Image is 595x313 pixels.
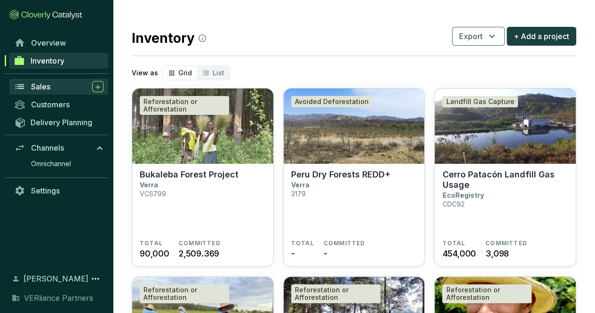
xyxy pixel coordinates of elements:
[435,88,576,164] img: Cerro Patacón Landfill Gas Usage
[291,247,295,260] span: -
[291,240,314,247] span: TOTAL
[132,88,274,267] a: Bukaleba Forest ProjectReforestation or AfforestationBukaleba Forest ProjectVerraVCS799TOTAL90,00...
[324,240,365,247] span: COMMITTED
[442,169,568,190] p: Cerro Patacón Landfill Gas Usage
[140,240,163,247] span: TOTAL
[213,69,224,77] span: List
[291,169,390,180] p: Peru Dry Forests REDD+
[140,247,169,260] span: 90,000
[132,88,273,164] img: Bukaleba Forest Project
[31,186,60,195] span: Settings
[283,88,425,267] a: Peru Dry Forests REDD+Avoided DeforestationPeru Dry Forests REDD+Verra3179TOTAL-COMMITTED-
[140,169,238,180] p: Bukaleba Forest Project
[9,35,108,51] a: Overview
[324,247,327,260] span: -
[31,82,50,91] span: Sales
[140,181,158,189] p: Verra
[31,159,71,169] span: Omnichannel
[291,190,306,198] p: 3179
[132,28,206,48] h2: Inventory
[434,88,576,267] a: Cerro Patacón Landfill Gas UsageLandfill Gas CaptureCerro Patacón Landfill Gas UsageEcoRegistryCD...
[31,56,64,65] span: Inventory
[507,27,576,46] button: + Add a project
[132,68,158,78] p: View as
[442,247,476,260] span: 454,000
[291,96,373,107] div: Avoided Deforestation
[24,273,88,284] span: [PERSON_NAME]
[179,247,219,260] span: 2,509.369
[442,240,465,247] span: TOTAL
[452,27,505,46] button: Export
[9,140,108,156] a: Channels
[26,157,108,171] a: Omnichannel
[162,65,230,80] div: segmented control
[442,96,518,107] div: Landfill Gas Capture
[9,183,108,199] a: Settings
[284,88,425,164] img: Peru Dry Forests REDD+
[24,292,93,304] span: VERliance Partners
[442,200,464,208] p: CDC92
[291,284,381,303] div: Reforestation or Afforestation
[178,69,192,77] span: Grid
[140,284,229,303] div: Reforestation or Afforestation
[31,118,92,127] span: Delivery Planning
[31,100,70,109] span: Customers
[9,79,108,95] a: Sales
[140,96,229,115] div: Reforestation or Afforestation
[9,114,108,130] a: Delivery Planning
[9,53,108,69] a: Inventory
[31,38,66,48] span: Overview
[459,31,483,42] span: Export
[31,143,64,152] span: Channels
[179,240,221,247] span: COMMITTED
[140,190,166,198] p: VCS799
[485,247,509,260] span: 3,098
[514,31,569,42] span: + Add a project
[485,240,527,247] span: COMMITTED
[442,284,532,303] div: Reforestation or Afforestation
[9,96,108,112] a: Customers
[442,191,484,199] p: EcoRegistry
[291,181,309,189] p: Verra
